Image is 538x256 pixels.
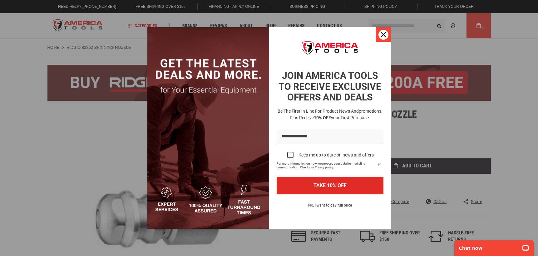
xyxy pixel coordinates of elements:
[376,161,383,168] a: Read our Privacy Policy
[299,152,374,158] div: Keep me up to date on news and offers
[277,177,383,194] button: TAKE 10% OFF
[290,109,383,120] span: promotions. Plus receive your first purchase.
[376,161,383,168] svg: link icon
[314,115,331,120] strong: 10% OFF
[381,32,386,37] svg: close icon
[277,129,383,145] input: Email field
[450,236,538,256] iframe: LiveChat chat widget
[275,108,385,121] h3: Be the first in line for product news and
[376,27,391,42] button: Close
[277,162,376,169] span: For more information on how we process your data for marketing communication. Check our Privacy p...
[279,70,381,103] strong: JOIN AMERICA TOOLS TO RECEIVE EXCLUSIVE OFFERS AND DEALS
[303,202,357,212] button: No, I want to pay full price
